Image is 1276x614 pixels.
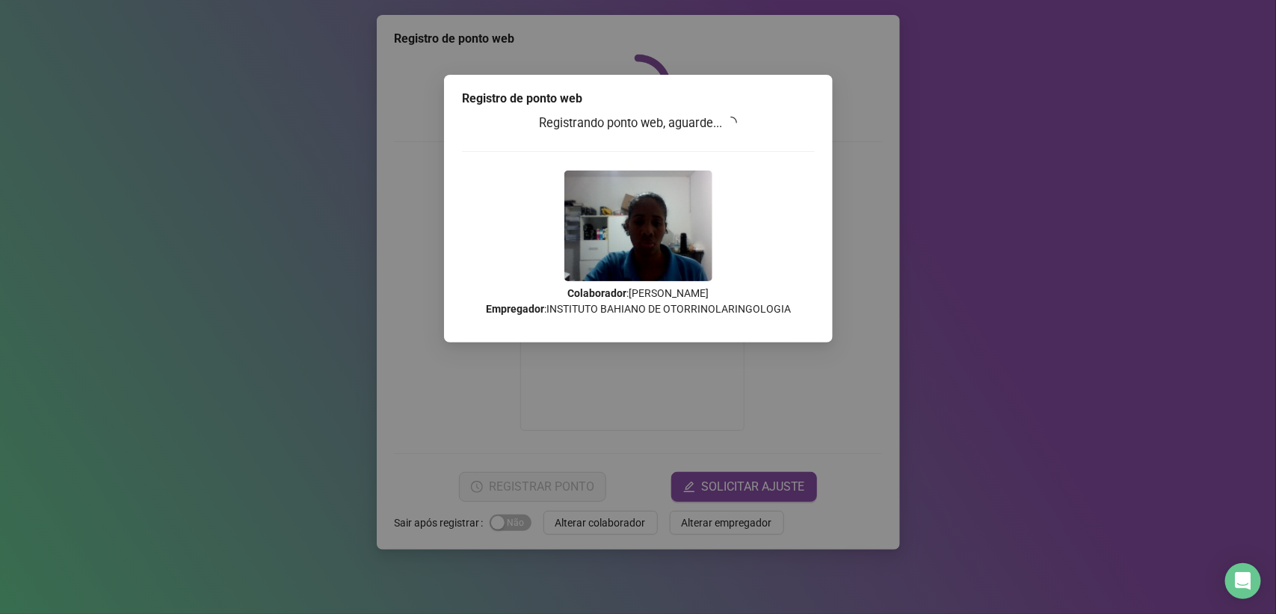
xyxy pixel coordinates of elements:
p: : [PERSON_NAME] : INSTITUTO BAHIANO DE OTORRINOLARINGOLOGIA [462,286,815,317]
div: Registro de ponto web [462,90,815,108]
span: loading [724,115,738,129]
img: 9k= [564,171,712,281]
div: Open Intercom Messenger [1225,563,1261,599]
h3: Registrando ponto web, aguarde... [462,114,815,133]
strong: Colaborador [567,287,626,299]
strong: Empregador [486,303,544,315]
